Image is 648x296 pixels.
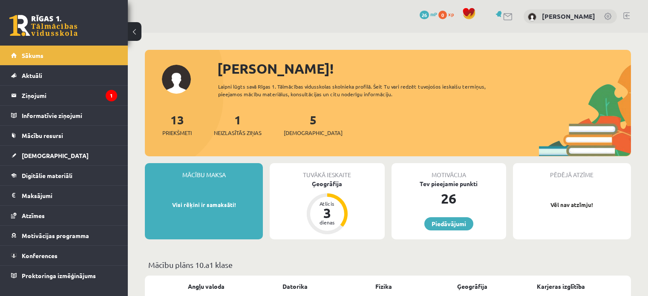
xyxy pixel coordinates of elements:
[375,282,392,291] a: Fizika
[517,201,627,209] p: Vēl nav atzīmju!
[11,246,117,265] a: Konferences
[513,163,631,179] div: Pēdējā atzīme
[11,266,117,285] a: Proktoringa izmēģinājums
[528,13,536,21] img: Veronika Dekanicka
[214,129,262,137] span: Neizlasītās ziņas
[270,179,384,188] div: Ģeogrāfija
[11,66,117,85] a: Aktuāli
[22,106,117,125] legend: Informatīvie ziņojumi
[392,163,506,179] div: Motivācija
[22,186,117,205] legend: Maksājumi
[542,12,595,20] a: [PERSON_NAME]
[11,126,117,145] a: Mācību resursi
[537,282,585,291] a: Karjeras izglītība
[22,132,63,139] span: Mācību resursi
[11,146,117,165] a: [DEMOGRAPHIC_DATA]
[22,72,42,79] span: Aktuāli
[11,166,117,185] a: Digitālie materiāli
[162,129,192,137] span: Priekšmeti
[106,90,117,101] i: 1
[22,232,89,239] span: Motivācijas programma
[438,11,447,19] span: 0
[448,11,454,17] span: xp
[270,163,384,179] div: Tuvākā ieskaite
[22,152,89,159] span: [DEMOGRAPHIC_DATA]
[11,186,117,205] a: Maksājumi
[11,226,117,245] a: Motivācijas programma
[392,179,506,188] div: Tev pieejamie punkti
[11,206,117,225] a: Atzīmes
[284,129,343,137] span: [DEMOGRAPHIC_DATA]
[22,86,117,105] legend: Ziņojumi
[420,11,429,19] span: 26
[188,282,225,291] a: Angļu valoda
[162,112,192,137] a: 13Priekšmeti
[218,83,510,98] div: Laipni lūgts savā Rīgas 1. Tālmācības vidusskolas skolnieka profilā. Šeit Tu vari redzēt tuvojošo...
[22,212,45,219] span: Atzīmes
[430,11,437,17] span: mP
[392,188,506,209] div: 26
[11,106,117,125] a: Informatīvie ziņojumi
[270,179,384,236] a: Ģeogrāfija Atlicis 3 dienas
[22,272,96,279] span: Proktoringa izmēģinājums
[149,201,259,209] p: Visi rēķini ir samaksāti!
[214,112,262,137] a: 1Neizlasītās ziņas
[22,172,72,179] span: Digitālie materiāli
[22,252,58,259] span: Konferences
[420,11,437,17] a: 26 mP
[457,282,487,291] a: Ģeogrāfija
[314,206,340,220] div: 3
[9,15,78,36] a: Rīgas 1. Tālmācības vidusskola
[314,220,340,225] div: dienas
[314,201,340,206] div: Atlicis
[145,163,263,179] div: Mācību maksa
[282,282,308,291] a: Datorika
[438,11,458,17] a: 0 xp
[284,112,343,137] a: 5[DEMOGRAPHIC_DATA]
[217,58,631,79] div: [PERSON_NAME]!
[22,52,43,59] span: Sākums
[148,259,628,270] p: Mācību plāns 10.a1 klase
[424,217,473,230] a: Piedāvājumi
[11,46,117,65] a: Sākums
[11,86,117,105] a: Ziņojumi1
